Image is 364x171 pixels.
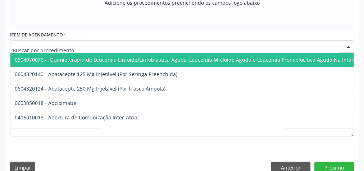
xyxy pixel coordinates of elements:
[15,114,139,121] span: 0406010013 - Abertura de Comunicação Inter-Atrial
[15,71,177,78] span: 0604320140 - Abatacepte 125 Mg Injetável (Por Seringa Preenchida)
[15,128,135,135] span: 0406010021 - Abertura de Estenose Aortica Valvar
[10,30,65,41] label: Item de agendamento
[15,100,76,106] span: 0603050018 - Abciximabe
[15,85,167,92] span: 0604320124 - Abatacepte 250 Mg Injetável (Por Frasco Ampola).
[13,43,339,57] input: Buscar por procedimento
